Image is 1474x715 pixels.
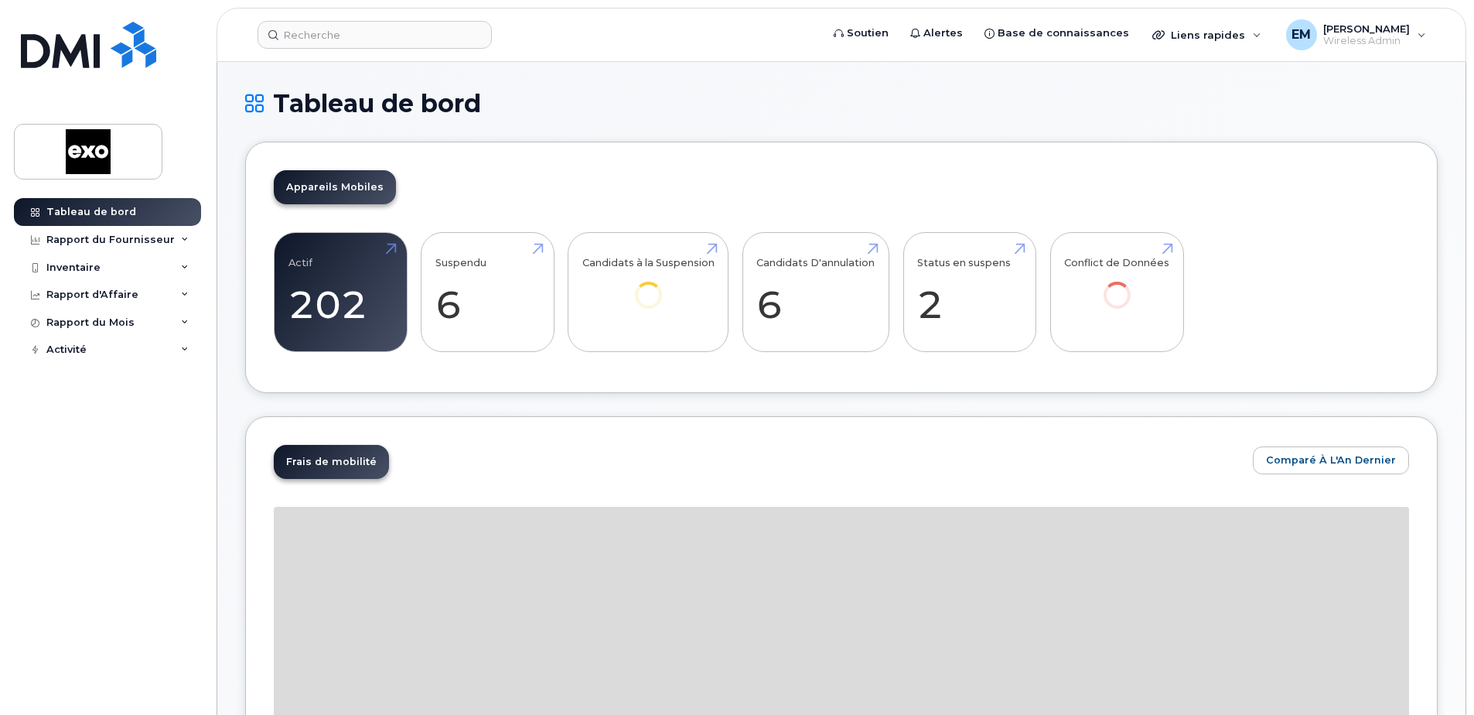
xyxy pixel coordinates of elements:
a: Conflict de Données [1064,241,1169,330]
a: Candidats D'annulation 6 [756,241,875,344]
a: Candidats à la Suspension [582,241,715,330]
a: Suspendu 6 [435,241,540,344]
a: Actif 202 [288,241,393,344]
span: Comparé à l'An Dernier [1266,453,1396,467]
a: Appareils Mobiles [274,170,396,204]
a: Status en suspens 2 [917,241,1022,344]
a: Frais de mobilité [274,445,389,479]
h1: Tableau de bord [245,90,1438,117]
button: Comparé à l'An Dernier [1253,446,1409,474]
